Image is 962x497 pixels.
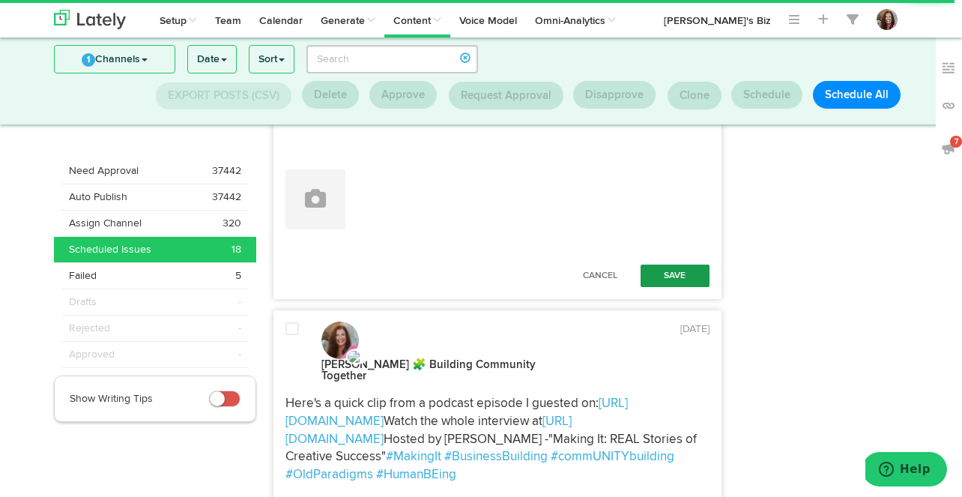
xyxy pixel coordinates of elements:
button: Schedule All [813,81,901,109]
button: Request Approval [449,82,563,109]
span: Here's a quick clip from a podcast episode I guested on: [285,397,599,410]
span: 1 [82,53,95,67]
button: Export Posts (CSV) [156,82,291,109]
strong: [PERSON_NAME] 🧩 Building Community Together [321,359,536,382]
span: Scheduled Issues [69,242,151,257]
img: dRbOLkVK_normal.jpg [321,322,359,359]
a: #MakingIt [386,451,441,463]
span: Request Approval [461,90,551,101]
a: #OldParadigms [285,469,373,481]
span: 320 [223,216,241,231]
span: - [238,295,241,310]
span: Show Writing Tips [70,394,153,404]
img: keywords_off.svg [941,61,956,76]
span: 37442 [212,163,241,178]
button: Cancel [567,265,633,287]
button: Approve [369,81,437,109]
span: 18 [232,242,241,257]
button: Delete [302,81,359,109]
img: twitter-x.svg [346,349,364,364]
time: [DATE] [680,324,710,334]
a: Date [188,46,236,73]
button: Save [641,265,710,287]
span: 7 [950,136,962,148]
span: Approved [69,347,115,362]
span: Watch the whole interview at [384,415,542,428]
span: Auto Publish [69,190,127,205]
a: #BusinessBuilding [444,451,548,463]
span: Assign Channel [69,216,142,231]
a: [URL][DOMAIN_NAME] [285,397,628,428]
img: announcements_off.svg [941,141,956,156]
button: Schedule [731,81,802,109]
button: Disapprove [573,81,656,109]
span: 5 [235,268,241,283]
iframe: Opens a widget where you can find more information [865,452,947,490]
a: [URL][DOMAIN_NAME] [285,415,572,446]
span: Rejected [69,321,110,336]
img: logo_lately_bg_light.svg [54,10,126,29]
span: Need Approval [69,163,139,178]
span: Failed [69,268,97,283]
span: Clone [680,90,710,101]
span: Drafts [69,295,97,310]
img: JfsZugShQNWjftDpkAxX [877,9,898,30]
a: 1Channels [55,46,175,73]
a: Sort [249,46,294,73]
span: - [238,321,241,336]
a: #HumanBEing [376,469,456,481]
img: links_off.svg [941,98,956,113]
span: - [238,347,241,362]
span: 37442 [212,190,241,205]
button: Clone [668,82,721,109]
a: #commUNITYbuilding [551,451,674,463]
input: Search [306,45,478,73]
span: Hosted by [PERSON_NAME] -"Making It: REAL Stories of Creative Success" [285,433,700,464]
